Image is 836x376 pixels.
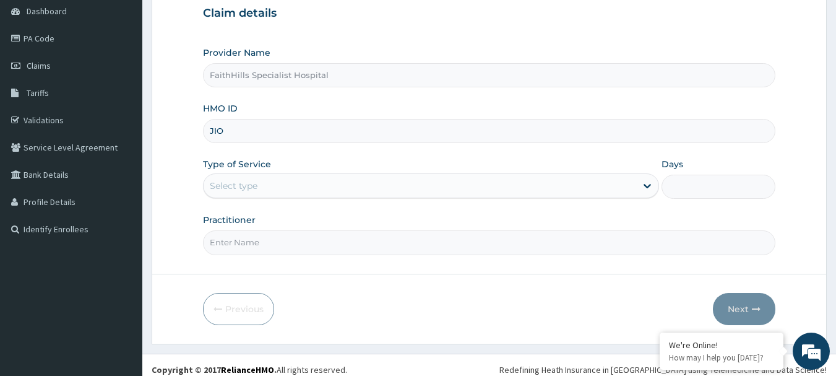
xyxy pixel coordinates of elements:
label: Practitioner [203,214,256,226]
div: We're Online! [669,339,774,351]
span: Dashboard [27,6,67,17]
p: How may I help you today? [669,352,774,363]
label: Type of Service [203,158,271,170]
a: RelianceHMO [221,364,274,375]
div: Select type [210,180,257,192]
label: Provider Name [203,46,270,59]
input: Enter HMO ID [203,119,776,143]
input: Enter Name [203,230,776,255]
button: Next [713,293,775,325]
strong: Copyright © 2017 . [152,364,277,375]
label: Days [661,158,683,170]
span: Tariffs [27,87,49,98]
label: HMO ID [203,102,238,115]
button: Previous [203,293,274,325]
h3: Claim details [203,7,776,20]
div: Redefining Heath Insurance in [GEOGRAPHIC_DATA] using Telemedicine and Data Science! [499,364,827,376]
span: Claims [27,60,51,71]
